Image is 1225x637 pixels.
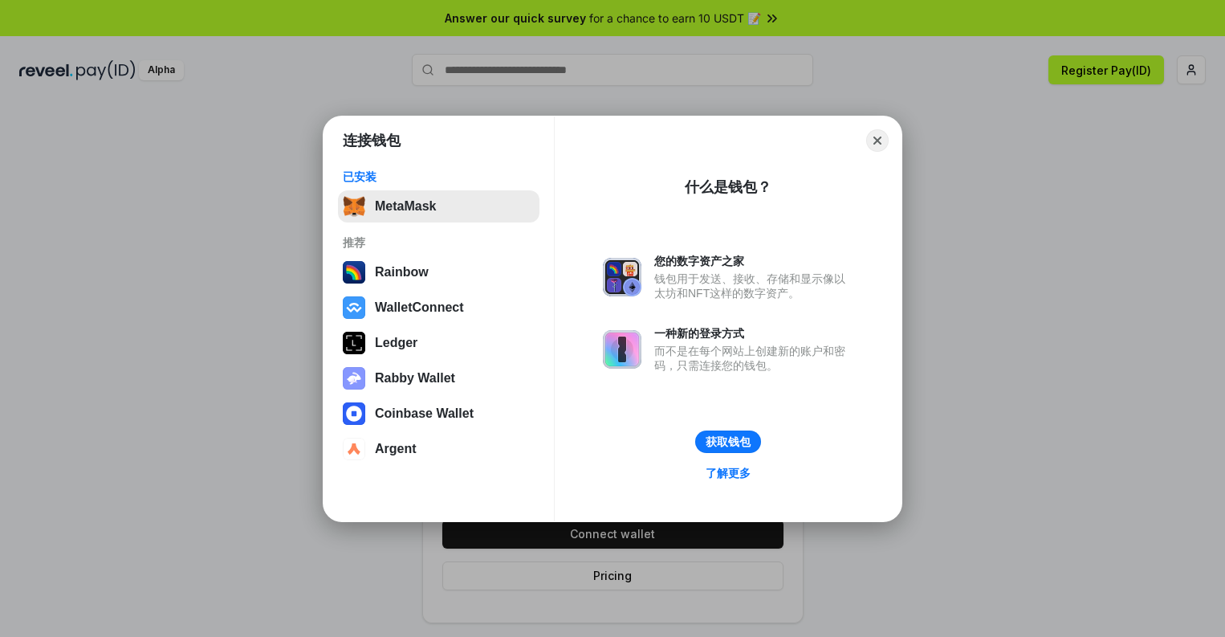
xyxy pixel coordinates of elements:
div: Rabby Wallet [375,371,455,386]
div: 获取钱包 [706,435,751,449]
img: svg+xml,%3Csvg%20width%3D%2228%22%20height%3D%2228%22%20viewBox%3D%220%200%2028%2028%22%20fill%3D... [343,438,365,460]
button: Close [866,129,889,152]
div: 一种新的登录方式 [654,326,853,341]
div: Argent [375,442,417,456]
div: 您的数字资产之家 [654,254,853,268]
div: 而不是在每个网站上创建新的账户和密码，只需连接您的钱包。 [654,344,853,373]
button: Argent [338,433,539,465]
img: svg+xml,%3Csvg%20xmlns%3D%22http%3A%2F%2Fwww.w3.org%2F2000%2Fsvg%22%20fill%3D%22none%22%20viewBox... [603,258,641,296]
img: svg+xml,%3Csvg%20fill%3D%22none%22%20height%3D%2233%22%20viewBox%3D%220%200%2035%2033%22%20width%... [343,195,365,218]
div: Rainbow [375,265,429,280]
img: svg+xml,%3Csvg%20xmlns%3D%22http%3A%2F%2Fwww.w3.org%2F2000%2Fsvg%22%20fill%3D%22none%22%20viewBox... [603,330,641,369]
button: WalletConnect [338,292,539,324]
img: svg+xml,%3Csvg%20width%3D%2228%22%20height%3D%2228%22%20viewBox%3D%220%200%2028%2028%22%20fill%3D... [343,402,365,425]
button: 获取钱包 [695,431,761,453]
a: 了解更多 [696,463,760,484]
img: svg+xml,%3Csvg%20width%3D%22120%22%20height%3D%22120%22%20viewBox%3D%220%200%20120%20120%22%20fil... [343,261,365,284]
div: WalletConnect [375,300,464,315]
button: MetaMask [338,190,539,223]
div: MetaMask [375,199,436,214]
div: 了解更多 [706,466,751,480]
img: svg+xml,%3Csvg%20xmlns%3D%22http%3A%2F%2Fwww.w3.org%2F2000%2Fsvg%22%20width%3D%2228%22%20height%3... [343,332,365,354]
div: Coinbase Wallet [375,406,474,421]
img: svg+xml,%3Csvg%20width%3D%2228%22%20height%3D%2228%22%20viewBox%3D%220%200%2028%2028%22%20fill%3D... [343,296,365,319]
div: 推荐 [343,235,535,250]
img: svg+xml,%3Csvg%20xmlns%3D%22http%3A%2F%2Fwww.w3.org%2F2000%2Fsvg%22%20fill%3D%22none%22%20viewBox... [343,367,365,390]
h1: 连接钱包 [343,131,401,150]
button: Rabby Wallet [338,362,539,394]
button: Coinbase Wallet [338,398,539,430]
div: 什么是钱包？ [685,178,771,197]
div: 钱包用于发送、接收、存储和显示像以太坊和NFT这样的数字资产。 [654,272,853,300]
div: Ledger [375,336,417,350]
button: Rainbow [338,256,539,288]
button: Ledger [338,327,539,359]
div: 已安装 [343,169,535,184]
